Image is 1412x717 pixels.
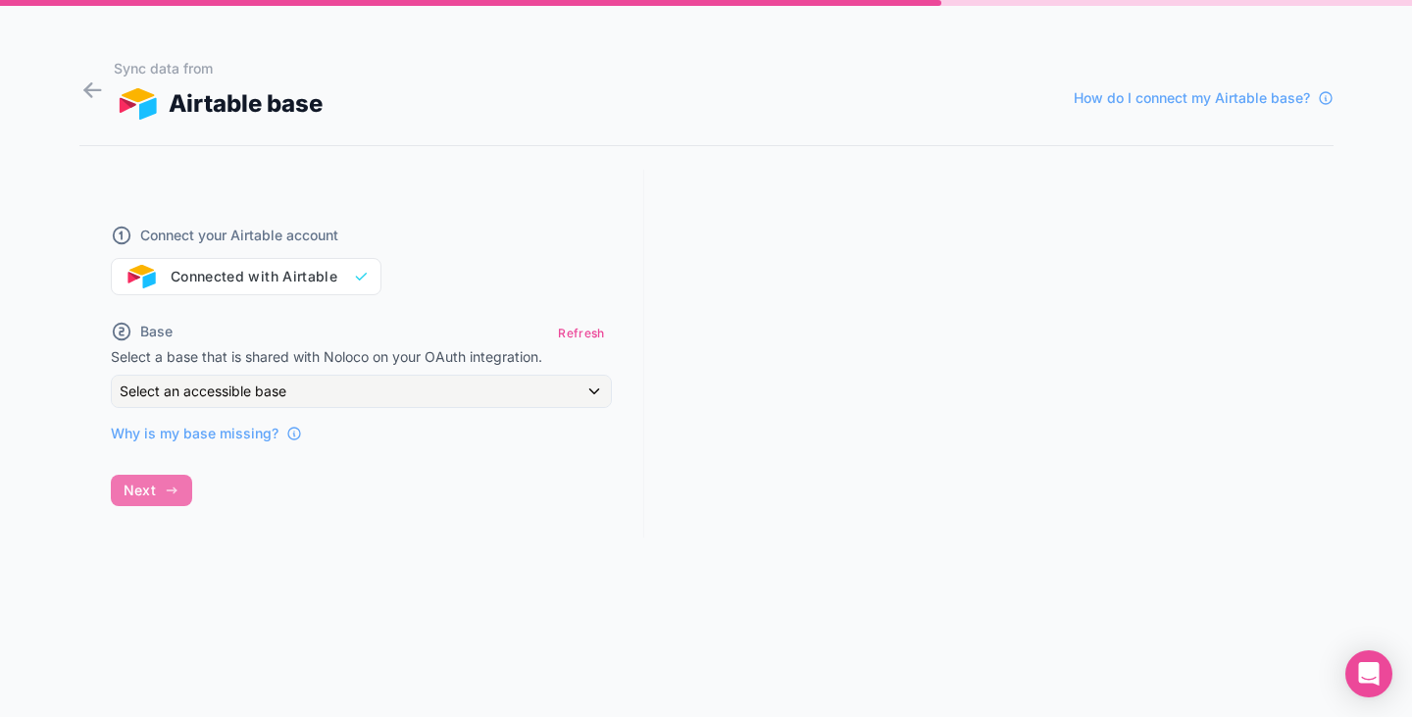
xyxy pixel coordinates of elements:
span: Connect your Airtable account [140,226,338,245]
span: How do I connect my Airtable base? [1074,88,1310,108]
span: Select an accessible base [120,383,286,399]
button: Refresh [551,319,611,347]
p: Select a base that is shared with Noloco on your OAuth integration. [111,347,612,367]
div: Airtable base [114,86,324,122]
img: AIRTABLE [114,88,162,120]
div: Open Intercom Messenger [1345,650,1392,697]
button: Select an accessible base [111,375,612,408]
span: Base [140,322,173,341]
h1: Sync data from [114,59,324,78]
span: Why is my base missing? [111,424,278,443]
a: Why is my base missing? [111,424,302,443]
a: How do I connect my Airtable base? [1074,88,1334,108]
